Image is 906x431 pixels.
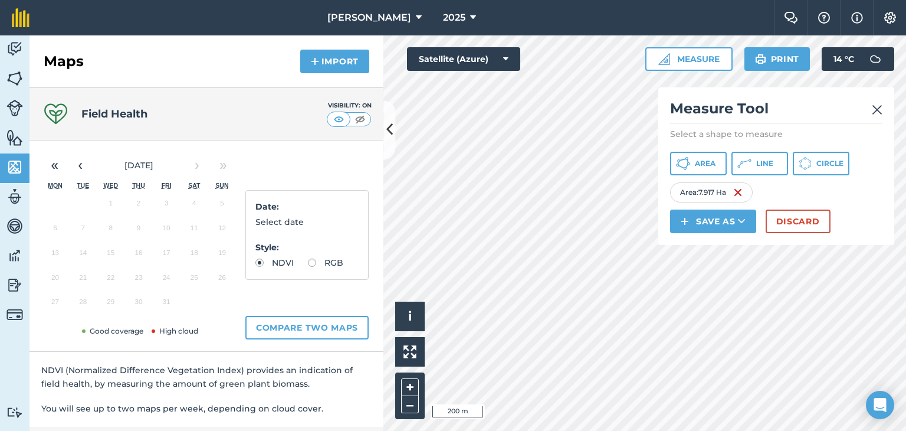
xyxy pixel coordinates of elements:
img: svg+xml;base64,PD94bWwgdmVyc2lvbj0iMS4wIiBlbmNvZGluZz0idXRmLTgiPz4KPCEtLSBHZW5lcmF0b3I6IEFkb2JlIE... [6,247,23,265]
button: 14 °C [822,47,894,71]
img: svg+xml;base64,PD94bWwgdmVyc2lvbj0iMS4wIiBlbmNvZGluZz0idXRmLTgiPz4KPCEtLSBHZW5lcmF0b3I6IEFkb2JlIE... [864,47,887,71]
button: i [395,302,425,331]
img: svg+xml;base64,PD94bWwgdmVyc2lvbj0iMS4wIiBlbmNvZGluZz0idXRmLTgiPz4KPCEtLSBHZW5lcmF0b3I6IEFkb2JlIE... [6,100,23,116]
img: svg+xml;base64,PD94bWwgdmVyc2lvbj0iMS4wIiBlbmNvZGluZz0idXRmLTgiPz4KPCEtLSBHZW5lcmF0b3I6IEFkb2JlIE... [6,40,23,58]
label: RGB [308,259,343,267]
button: » [210,152,236,178]
button: Print [744,47,810,71]
span: [PERSON_NAME] [327,11,411,25]
button: October 1, 2025 [97,194,124,218]
abbr: Wednesday [104,182,119,189]
button: October 5, 2025 [208,194,236,218]
button: Circle [793,152,849,175]
div: Visibility: On [327,101,372,110]
button: [DATE] [93,152,184,178]
img: svg+xml;base64,PD94bWwgdmVyc2lvbj0iMS4wIiBlbmNvZGluZz0idXRmLTgiPz4KPCEtLSBHZW5lcmF0b3I6IEFkb2JlIE... [6,306,23,323]
h2: Maps [44,52,84,71]
img: svg+xml;base64,PHN2ZyB4bWxucz0iaHR0cDovL3d3dy53My5vcmcvMjAwMC9zdmciIHdpZHRoPSI1NiIgaGVpZ2h0PSI2MC... [6,129,23,146]
img: svg+xml;base64,PHN2ZyB4bWxucz0iaHR0cDovL3d3dy53My5vcmcvMjAwMC9zdmciIHdpZHRoPSIxNCIgaGVpZ2h0PSIyNC... [681,214,689,228]
abbr: Saturday [188,182,200,189]
button: October 30, 2025 [124,292,152,317]
h2: Measure Tool [670,99,882,123]
button: Satellite (Azure) [407,47,520,71]
img: svg+xml;base64,PHN2ZyB4bWxucz0iaHR0cDovL3d3dy53My5vcmcvMjAwMC9zdmciIHdpZHRoPSIxNCIgaGVpZ2h0PSIyNC... [311,54,319,68]
button: October 11, 2025 [180,218,208,243]
button: October 7, 2025 [69,218,97,243]
button: October 26, 2025 [208,268,236,293]
img: Ruler icon [658,53,670,65]
button: October 29, 2025 [97,292,124,317]
button: › [184,152,210,178]
img: svg+xml;base64,PHN2ZyB4bWxucz0iaHR0cDovL3d3dy53My5vcmcvMjAwMC9zdmciIHdpZHRoPSI1NiIgaGVpZ2h0PSI2MC... [6,70,23,87]
button: October 20, 2025 [41,268,69,293]
button: October 6, 2025 [41,218,69,243]
button: October 8, 2025 [97,218,124,243]
button: October 25, 2025 [180,268,208,293]
button: October 10, 2025 [153,218,180,243]
span: [DATE] [124,160,153,171]
span: Line [756,159,773,168]
button: October 18, 2025 [180,243,208,268]
button: Save as [670,210,756,233]
button: October 31, 2025 [153,292,180,317]
p: NDVI (Normalized Difference Vegetation Index) provides an indication of field health, by measurin... [41,364,372,390]
div: Area : 7.917 Ha [670,182,753,203]
strong: Date : [255,201,279,212]
button: Area [670,152,727,175]
img: svg+xml;base64,PD94bWwgdmVyc2lvbj0iMS4wIiBlbmNvZGluZz0idXRmLTgiPz4KPCEtLSBHZW5lcmF0b3I6IEFkb2JlIE... [6,217,23,235]
span: i [408,309,412,324]
button: October 3, 2025 [153,194,180,218]
button: Discard [766,210,830,233]
img: svg+xml;base64,PHN2ZyB4bWxucz0iaHR0cDovL3d3dy53My5vcmcvMjAwMC9zdmciIHdpZHRoPSIxNyIgaGVpZ2h0PSIxNy... [851,11,863,25]
img: svg+xml;base64,PHN2ZyB4bWxucz0iaHR0cDovL3d3dy53My5vcmcvMjAwMC9zdmciIHdpZHRoPSIyMiIgaGVpZ2h0PSIzMC... [872,103,882,117]
button: October 27, 2025 [41,292,69,317]
span: 2025 [443,11,465,25]
img: svg+xml;base64,PHN2ZyB4bWxucz0iaHR0cDovL3d3dy53My5vcmcvMjAwMC9zdmciIHdpZHRoPSIxOSIgaGVpZ2h0PSIyNC... [755,52,766,66]
img: A cog icon [883,12,897,24]
span: High cloud [149,326,198,335]
button: October 15, 2025 [97,243,124,268]
label: NDVI [255,259,294,267]
button: ‹ [67,152,93,178]
img: svg+xml;base64,PD94bWwgdmVyc2lvbj0iMS4wIiBlbmNvZGluZz0idXRmLTgiPz4KPCEtLSBHZW5lcmF0b3I6IEFkb2JlIE... [6,276,23,294]
img: Four arrows, one pointing top left, one top right, one bottom right and the last bottom left [403,345,416,358]
img: svg+xml;base64,PHN2ZyB4bWxucz0iaHR0cDovL3d3dy53My5vcmcvMjAwMC9zdmciIHdpZHRoPSI1MCIgaGVpZ2h0PSI0MC... [353,113,367,125]
img: A question mark icon [817,12,831,24]
img: Two speech bubbles overlapping with the left bubble in the forefront [784,12,798,24]
button: Import [300,50,369,73]
button: October 24, 2025 [153,268,180,293]
abbr: Tuesday [77,182,89,189]
button: October 2, 2025 [124,194,152,218]
p: Select a shape to measure [670,128,882,140]
abbr: Sunday [215,182,228,189]
button: October 16, 2025 [124,243,152,268]
img: svg+xml;base64,PD94bWwgdmVyc2lvbj0iMS4wIiBlbmNvZGluZz0idXRmLTgiPz4KPCEtLSBHZW5lcmF0b3I6IEFkb2JlIE... [6,407,23,418]
button: Measure [645,47,733,71]
img: fieldmargin Logo [12,8,29,27]
button: October 14, 2025 [69,243,97,268]
img: svg+xml;base64,PHN2ZyB4bWxucz0iaHR0cDovL3d3dy53My5vcmcvMjAwMC9zdmciIHdpZHRoPSI1MCIgaGVpZ2h0PSI0MC... [331,113,346,125]
button: Compare two maps [245,316,369,339]
img: svg+xml;base64,PHN2ZyB4bWxucz0iaHR0cDovL3d3dy53My5vcmcvMjAwMC9zdmciIHdpZHRoPSI1NiIgaGVpZ2h0PSI2MC... [6,158,23,176]
button: October 21, 2025 [69,268,97,293]
img: svg+xml;base64,PD94bWwgdmVyc2lvbj0iMS4wIiBlbmNvZGluZz0idXRmLTgiPz4KPCEtLSBHZW5lcmF0b3I6IEFkb2JlIE... [6,188,23,205]
abbr: Monday [48,182,63,189]
button: October 22, 2025 [97,268,124,293]
strong: Style : [255,242,279,253]
abbr: Friday [162,182,172,189]
button: October 9, 2025 [124,218,152,243]
button: + [401,378,419,396]
p: Select date [255,215,359,228]
button: Line [731,152,788,175]
button: October 12, 2025 [208,218,236,243]
button: October 28, 2025 [69,292,97,317]
div: Open Intercom Messenger [866,391,894,419]
p: You will see up to two maps per week, depending on cloud cover. [41,402,372,415]
h4: Field Health [81,106,147,122]
abbr: Thursday [132,182,145,189]
button: October 4, 2025 [180,194,208,218]
span: Good coverage [80,326,143,335]
span: Circle [816,159,843,168]
button: October 17, 2025 [153,243,180,268]
button: – [401,396,419,413]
